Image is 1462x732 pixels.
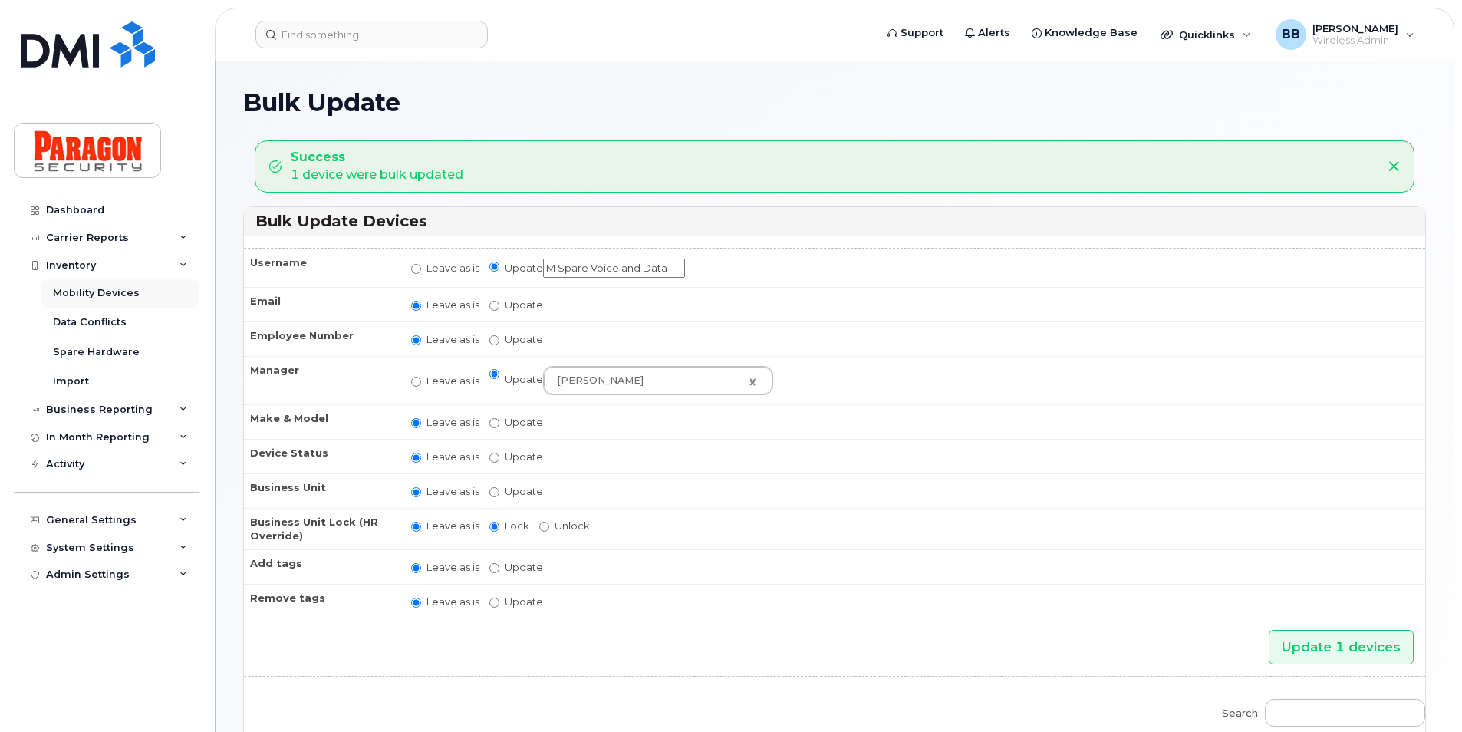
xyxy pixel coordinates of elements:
h3: Bulk Update Devices [255,211,1414,232]
input: Leave as is [411,377,421,387]
th: Email [244,287,397,321]
label: Update [489,484,543,499]
input: Leave as is [411,522,421,532]
span: [PERSON_NAME] [548,374,644,387]
label: Update [489,259,685,278]
label: Leave as is [411,450,479,464]
label: Leave as is [411,374,479,388]
th: Username [244,249,397,287]
strong: Success [291,149,463,167]
label: Search: [1212,689,1425,732]
label: Leave as is [411,261,479,275]
label: Leave as is [411,298,479,312]
label: Update [489,595,543,609]
input: Update 1 devices [1269,630,1414,664]
label: Leave as is [411,560,479,575]
input: Update [489,418,499,428]
label: Lock [489,519,529,533]
input: Leave as is [411,335,421,345]
input: Leave as is [411,598,421,608]
label: Leave as is [411,595,479,609]
div: 1 device were bulk updated [291,149,463,184]
input: Update [PERSON_NAME] [489,369,499,379]
input: Update [489,453,499,463]
input: Leave as is [411,487,421,497]
input: Update [489,598,499,608]
input: Update [489,335,499,345]
th: Employee Number [244,321,397,356]
input: Leave as is [411,453,421,463]
label: Update [489,332,543,347]
label: Leave as is [411,415,479,430]
input: Search: [1265,699,1425,727]
th: Add tags [244,549,397,584]
input: Update [489,262,499,272]
th: Device Status [244,439,397,473]
input: Unlock [539,522,549,532]
input: Update [489,563,499,573]
input: Update [489,487,499,497]
input: Leave as is [411,418,421,428]
th: Business Unit [244,473,397,508]
label: Update [489,450,543,464]
label: Update [489,560,543,575]
th: Remove tags [244,584,397,618]
input: Update [489,301,499,311]
input: Lock [489,522,499,532]
label: Leave as is [411,332,479,347]
label: Unlock [539,519,590,533]
label: Update [489,415,543,430]
th: Manager [244,356,397,404]
th: Make & Model [244,404,397,439]
input: Leave as is [411,301,421,311]
h1: Bulk Update [243,89,1426,116]
th: Business Unit Lock (HR Override) [244,508,397,549]
a: [PERSON_NAME] [544,367,772,394]
label: Update [489,366,773,395]
input: Leave as is [411,264,421,274]
label: Leave as is [411,484,479,499]
input: Update [543,259,685,278]
label: Leave as is [411,519,479,533]
label: Update [489,298,543,312]
input: Leave as is [411,563,421,573]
